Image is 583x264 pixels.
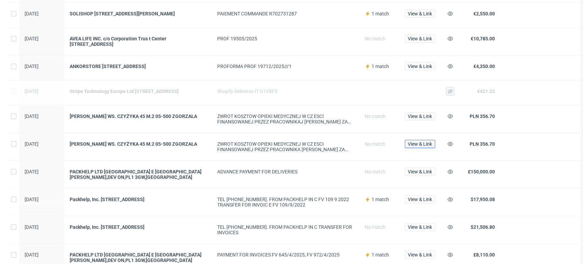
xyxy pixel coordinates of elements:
[408,252,432,257] span: View & Link
[405,10,435,18] button: View & Link
[217,252,354,258] div: PAYMENT FOR INVOICES FV 645/4/2025, FV 972/4/2025
[405,11,435,16] a: View & Link
[217,141,354,152] div: ZWROT KOSZTOW OPIEKI MEDYCZNEJ W CZ ESCI FINANSOWANEJ PRZEZ PRACOWNIKA [PERSON_NAME] ZA MIESIAC 0...
[25,11,39,16] span: [DATE]
[25,169,39,174] span: [DATE]
[405,35,435,43] button: View & Link
[25,197,39,202] span: [DATE]
[365,36,386,41] span: No match
[217,197,354,208] div: TEL [PHONE_NUMBER]. FROM PACKHELP IN C FV 109 9 2022 TRANSFER FOR INVOIC E FV 109/9/2022
[70,11,206,16] a: SOLISHOP [STREET_ADDRESS][PERSON_NAME]
[372,197,389,202] span: 1 match
[471,36,495,41] span: €10,785.00
[470,114,495,119] span: PLN 356.70
[70,252,206,263] a: PACKHELP LTD [GEOGRAPHIC_DATA] E [GEOGRAPHIC_DATA][PERSON_NAME],DEV ON,PL1 3GW,[GEOGRAPHIC_DATA]
[405,252,435,258] a: View & Link
[217,89,354,94] div: Shopify Deliveroo IT G1V8F5
[217,64,354,69] div: PROFORMA PROF 19712/2025///1
[473,11,495,16] span: €2,550.00
[471,224,495,230] span: $21,506.80
[70,224,206,230] a: Packhelp, Inc. [STREET_ADDRESS]
[405,251,435,259] button: View & Link
[365,114,386,119] span: No match
[25,89,39,94] span: [DATE]
[405,64,435,69] a: View & Link
[365,224,386,230] span: No match
[372,11,389,16] span: 1 match
[405,223,435,231] button: View & Link
[70,64,206,69] a: ANKORSTORE [STREET_ADDRESS]
[473,64,495,69] span: €4,350.00
[468,169,495,174] span: £150,000.00
[405,169,435,174] a: View & Link
[70,169,206,180] a: PACKHELP LTD [GEOGRAPHIC_DATA] E [GEOGRAPHIC_DATA][PERSON_NAME],DEV ON,PL1 3GW,[GEOGRAPHIC_DATA]
[25,224,39,230] span: [DATE]
[408,36,432,41] span: View & Link
[405,224,435,230] a: View & Link
[408,197,432,202] span: View & Link
[405,114,435,119] a: View & Link
[408,169,432,174] span: View & Link
[408,225,432,229] span: View & Link
[25,64,39,69] span: [DATE]
[217,169,354,174] div: ADVANCE PAYMENT FOR DELIVERIES
[70,36,206,47] a: AVEA LIFE INC. c/o Corporation Trus t Center [STREET_ADDRESS]
[217,11,354,16] div: PAIEMENT COMMANDE R702731287
[470,141,495,147] span: PLN 356.70
[70,114,206,119] a: [PERSON_NAME] WS. CZYŻYKA 45 M.2 05-500 ZGORZAŁA
[408,11,432,16] span: View & Link
[25,114,39,119] span: [DATE]
[405,36,435,41] a: View & Link
[405,62,435,70] button: View & Link
[217,114,354,124] div: ZWROT KOSZTOW OPIEKI MEDYCZNEJ W CZ ESCI FINANSOWANEJ PRZEZ PRACOWNIKAJ [PERSON_NAME] ZA MIESIAC ...
[217,36,354,41] div: PROF 19505/2025
[405,112,435,120] button: View & Link
[217,224,354,235] div: TEL [PHONE_NUMBER]. FROM PACKHELP IN C TRANSFER FOR INVOICES
[70,141,206,147] a: [PERSON_NAME] WS. CZYŻYKA 45 M.2 05-500 ZGORZAŁA
[405,141,435,147] a: View & Link
[70,89,206,94] a: Stripe Technology Europe Ltd [STREET_ADDRESS]
[408,114,432,119] span: View & Link
[25,252,39,258] span: [DATE]
[405,195,435,203] button: View & Link
[405,197,435,202] a: View & Link
[408,142,432,146] span: View & Link
[25,36,39,41] span: [DATE]
[372,64,389,69] span: 1 match
[477,89,495,94] span: €421.32
[70,197,206,202] a: Packhelp, Inc. [STREET_ADDRESS]
[405,168,435,176] button: View & Link
[408,64,432,69] span: View & Link
[365,169,386,174] span: No match
[405,140,435,148] button: View & Link
[365,141,386,147] span: No match
[372,252,389,258] span: 1 match
[471,197,495,202] span: $17,950.08
[25,141,39,147] span: [DATE]
[473,252,495,258] span: £8,110.00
